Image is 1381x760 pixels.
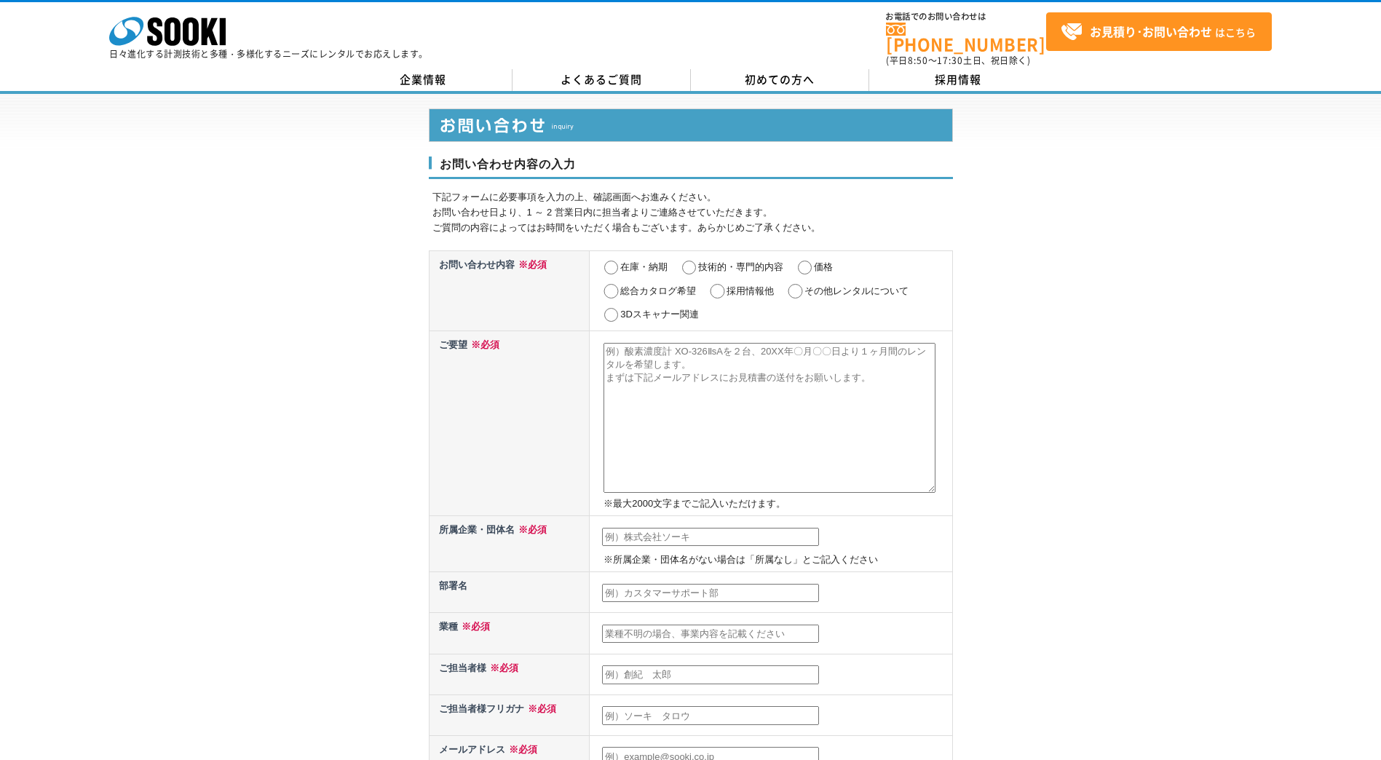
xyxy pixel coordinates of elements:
span: 初めての方へ [745,71,815,87]
span: ※必須 [486,662,518,673]
a: よくあるご質問 [513,69,691,91]
input: 例）カスタマーサポート部 [602,584,819,603]
label: 在庫・納期 [620,261,668,272]
a: 採用情報 [869,69,1048,91]
span: (平日 ～ 土日、祝日除く) [886,54,1030,67]
label: 技術的・専門的内容 [698,261,783,272]
input: 例）ソーキ タロウ [602,706,819,725]
span: ※必須 [515,524,547,535]
a: お見積り･お問い合わせはこちら [1046,12,1272,51]
span: 17:30 [937,54,963,67]
th: 部署名 [429,572,590,613]
span: ※必須 [505,744,537,755]
p: ※所属企業・団体名がない場合は「所属なし」とご記入ください [604,553,949,568]
th: ご担当者様フリガナ [429,694,590,735]
span: はこちら [1061,21,1256,43]
span: お電話でのお問い合わせは [886,12,1046,21]
img: お問い合わせ [429,108,953,142]
a: 初めての方へ [691,69,869,91]
p: 下記フォームに必要事項を入力の上、確認画面へお進みください。 お問い合わせ日より、1 ～ 2 営業日内に担当者よりご連絡させていただきます。 ご質問の内容によってはお時間をいただく場合もございま... [432,190,953,235]
label: 価格 [814,261,833,272]
a: 企業情報 [334,69,513,91]
th: 所属企業・団体名 [429,516,590,572]
label: 採用情報他 [727,285,774,296]
a: [PHONE_NUMBER] [886,23,1046,52]
th: お問い合わせ内容 [429,250,590,330]
span: ※必須 [515,259,547,270]
label: その他レンタルについて [804,285,909,296]
label: 3Dスキャナー関連 [620,309,699,320]
th: ご担当者様 [429,654,590,694]
th: ご要望 [429,330,590,515]
span: ※必須 [524,703,556,714]
input: 業種不明の場合、事業内容を記載ください [602,625,819,644]
h3: お問い合わせ内容の入力 [429,157,953,180]
th: 業種 [429,613,590,654]
label: 総合カタログ希望 [620,285,696,296]
p: ※最大2000文字までご記入いただけます。 [604,496,949,512]
span: ※必須 [458,621,490,632]
span: ※必須 [467,339,499,350]
p: 日々進化する計測技術と多種・多様化するニーズにレンタルでお応えします。 [109,50,428,58]
input: 例）創紀 太郎 [602,665,819,684]
span: 8:50 [908,54,928,67]
input: 例）株式会社ソーキ [602,528,819,547]
strong: お見積り･お問い合わせ [1090,23,1212,40]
